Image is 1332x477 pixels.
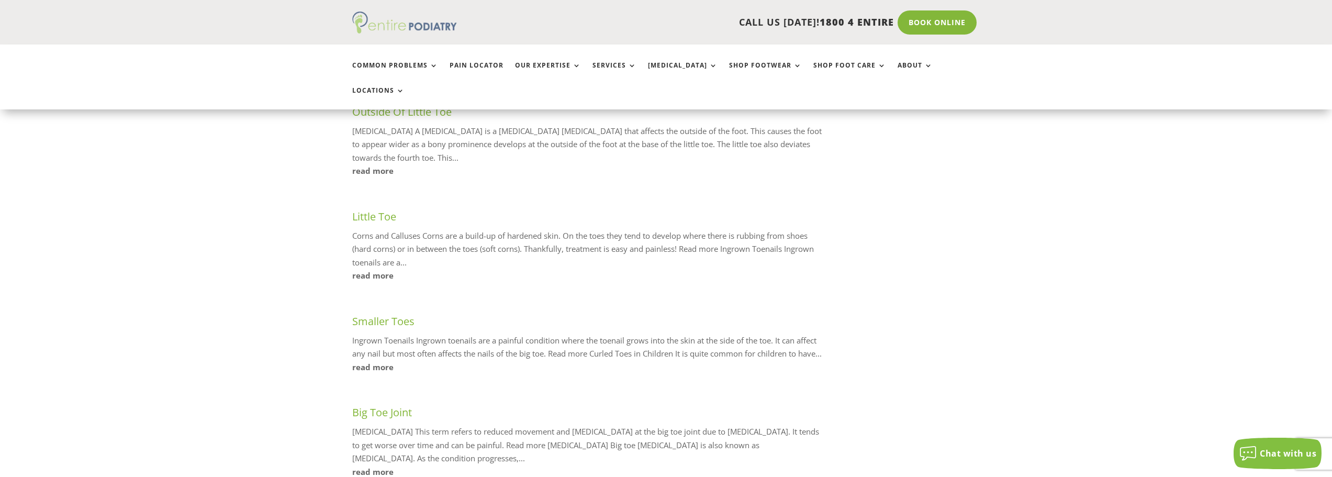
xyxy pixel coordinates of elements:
[352,105,452,119] a: Outside Of Little Toe
[352,25,457,36] a: Entire Podiatry
[1260,448,1316,459] span: Chat with us
[352,269,823,283] a: read more
[1234,438,1322,469] button: Chat with us
[352,361,823,374] a: read more
[497,16,894,29] p: CALL US [DATE]!
[352,209,396,224] a: Little Toe
[352,164,823,178] a: read more
[352,334,823,361] p: Ingrown Toenails Ingrown toenails are a painful condition where the toenail grows into the skin a...
[648,62,718,84] a: [MEDICAL_DATA]
[352,125,823,165] p: [MEDICAL_DATA] A [MEDICAL_DATA] is a [MEDICAL_DATA] [MEDICAL_DATA] that affects the outside of th...
[352,425,823,465] p: [MEDICAL_DATA] This term refers to reduced movement and [MEDICAL_DATA] at the big toe joint due t...
[352,314,415,328] a: Smaller Toes
[352,405,412,419] a: Big Toe Joint
[352,12,457,34] img: logo (1)
[898,62,933,84] a: About
[352,62,438,84] a: Common Problems
[820,16,894,28] span: 1800 4 ENTIRE
[450,62,503,84] a: Pain Locator
[352,87,405,109] a: Locations
[813,62,886,84] a: Shop Foot Care
[352,229,823,270] p: Corns and Calluses Corns are a build-up of hardened skin. On the toes they tend to develop where ...
[515,62,581,84] a: Our Expertise
[592,62,636,84] a: Services
[729,62,802,84] a: Shop Footwear
[898,10,977,35] a: Book Online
